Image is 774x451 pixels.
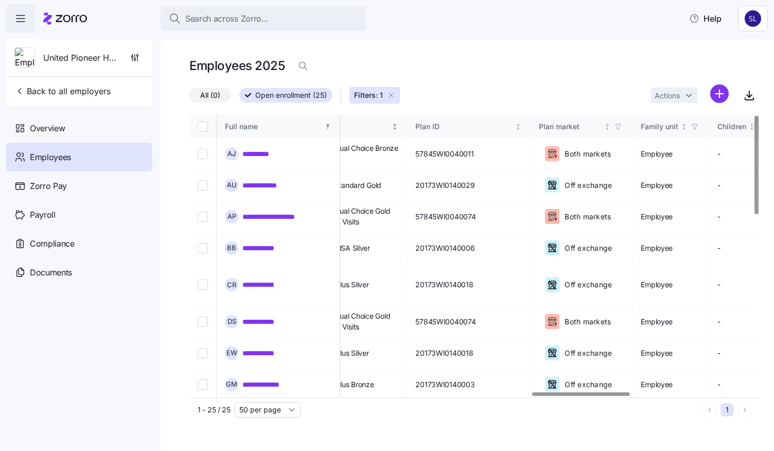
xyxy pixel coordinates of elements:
span: C R [227,282,236,288]
th: Full nameSorted ascending [217,115,340,138]
span: Help [689,12,722,25]
div: Plan market [539,121,602,132]
span: 57845WI0040074 [415,212,476,222]
span: Back to all employers [14,85,111,97]
span: Overview [30,122,65,135]
span: Off exchange [561,280,612,290]
button: Search across Zorro... [161,6,366,31]
input: Select record 8 [198,379,208,390]
span: G M [226,381,237,388]
span: Employee [641,212,673,222]
span: Employee [641,243,673,253]
a: Overview [6,114,152,143]
input: Select record 5 [198,280,208,290]
div: Plan ID [415,121,513,132]
input: Select record 2 [198,180,208,190]
button: Actions [650,88,698,103]
span: Payroll [30,209,56,221]
span: A P [227,213,236,220]
span: 20173WI0140018 [415,280,473,290]
span: Employee [641,280,673,290]
span: Employee [641,149,673,159]
div: Not sorted [604,123,611,130]
span: A U [227,182,237,188]
span: Off exchange [561,180,612,190]
span: Off exchange [561,379,612,390]
span: B B [227,245,236,251]
input: Select record 7 [198,348,208,358]
span: Off exchange [561,348,612,358]
span: Atlas $3,850 Plus Silver [292,348,368,358]
a: Payroll [6,200,152,229]
input: Select record 4 [198,243,208,253]
button: Previous page [703,403,716,417]
span: 1 - 25 / 25 [198,405,231,415]
img: Employer logo [15,48,34,68]
div: Not sorted [680,123,688,130]
span: Employee [641,379,673,390]
th: Family unitNot sorted [632,115,709,138]
span: Off exchange [561,243,612,253]
span: Employee [641,317,673,327]
a: Zorro Pay [6,171,152,200]
span: D S [227,318,236,325]
div: Sorted ascending [324,123,331,130]
span: E W [226,350,237,356]
span: Documents [30,266,72,279]
svg: add icon [710,84,729,103]
span: 57845WI0040011 [415,149,473,159]
span: Employee [641,180,673,190]
span: Medica Individual Choice Bronze HSA [292,143,398,164]
span: Zorro Pay [30,180,67,193]
span: Employees [30,151,71,164]
div: Family unit [641,121,678,132]
th: Plan nameNot sorted [284,115,407,138]
button: Back to all employers [10,81,115,101]
input: Select all records [198,122,208,132]
span: Actions [655,92,680,99]
a: Compliance [6,229,152,258]
span: Compliance [30,237,75,250]
span: 20173WI0140003 [415,379,474,390]
span: Both markets [561,149,611,159]
th: Plan marketNot sorted [531,115,632,138]
span: Both markets [561,317,611,327]
input: Select record 1 [198,149,208,159]
div: Plan name [292,121,390,132]
div: Full name [225,121,323,132]
span: Medica Individual Choice Gold $0 Copay PCP Visits [292,206,398,227]
span: A J [227,150,236,157]
button: Filters: 1 [349,87,400,103]
input: Select record 3 [198,212,208,222]
span: 57845WI0040074 [415,317,476,327]
button: Next page [738,403,751,417]
span: Filters: 1 [354,90,383,100]
img: 9541d6806b9e2684641ca7bfe3afc45a [745,10,761,27]
div: Not sorted [515,123,522,130]
span: Atlas $3,500 HSA Silver [292,243,370,253]
span: Medica Individual Choice Gold $0 Copay PCP Visits [292,311,398,332]
span: Open enrollment (25) [255,89,327,102]
button: Help [681,8,730,29]
div: Not sorted [391,123,398,130]
a: Employees [6,143,152,171]
span: 20173WI0140006 [415,243,474,253]
button: 1 [720,403,734,417]
span: Both markets [561,212,611,222]
input: Select record 6 [198,317,208,327]
span: 20173WI0140029 [415,180,474,190]
span: Atlas $6,500 Plus Bronze [292,379,374,390]
span: 20173WI0140018 [415,348,473,358]
div: Children [717,121,746,132]
div: Not sorted [748,123,755,130]
a: Documents [6,258,152,287]
span: Search across Zorro... [185,12,269,25]
span: All (0) [200,89,220,102]
span: Atlas $3,850 Plus Silver [292,280,368,290]
th: Plan IDNot sorted [407,115,531,138]
h1: Employees 2025 [189,58,285,74]
span: United Pioneer Home [43,51,117,64]
span: Employee [641,348,673,358]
